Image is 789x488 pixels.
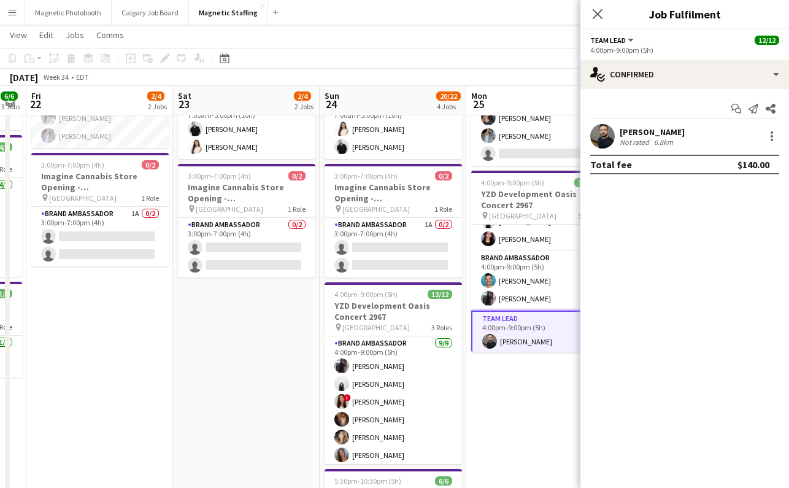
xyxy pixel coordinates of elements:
span: 4:00pm-9:00pm (5h) [481,178,544,187]
div: [DATE] [10,71,38,83]
div: 2 Jobs [148,102,167,111]
span: Sat [178,90,191,101]
div: EDT [76,72,89,82]
app-job-card: 4:00pm-9:00pm (5h)12/12YZD Development Oasis Concert 2967 [GEOGRAPHIC_DATA]3 Roles[PERSON_NAME][P... [471,171,609,352]
span: 1 Role [141,193,159,203]
span: 23 [176,97,191,111]
span: Sun [325,90,339,101]
div: 4 Jobs [437,102,460,111]
a: Jobs [61,27,89,43]
app-card-role: Brand Ambassador1A0/23:00pm-7:00pm (4h) [31,207,169,266]
span: Comms [96,29,124,41]
app-card-role: Brand Ambassador0/23:00pm-7:00pm (4h) [178,218,315,277]
span: 3 Roles [431,323,452,332]
div: [PERSON_NAME] [620,126,685,137]
span: Mon [471,90,487,101]
h3: Job Fulfilment [580,6,789,22]
span: View [10,29,27,41]
h3: Imagine Cannabis Store Opening - [GEOGRAPHIC_DATA] [31,171,169,193]
span: 6/6 [435,476,452,486]
app-card-role: Brand Ambassador2/27:00am-5:00pm (10h)[PERSON_NAME][PERSON_NAME] [178,99,315,159]
a: View [5,27,32,43]
span: 0/2 [288,171,306,180]
app-card-role: Brand Ambassador6A2/33:30pm-8:30pm (5h)[PERSON_NAME][PERSON_NAME] [471,88,609,166]
span: 1 Role [434,204,452,214]
span: 3 Roles [578,211,599,220]
app-card-role: Brand Ambassador2/24:00pm-9:00pm (5h)[PERSON_NAME][PERSON_NAME] [471,251,609,311]
app-job-card: 4:00pm-9:00pm (5h)12/12YZD Development Oasis Concert 2967 [GEOGRAPHIC_DATA]3 RolesBrand Ambassado... [325,282,462,464]
a: Edit [34,27,58,43]
span: 12/12 [755,36,779,45]
h3: YZD Development Oasis Concert 2967 [325,300,462,322]
span: [GEOGRAPHIC_DATA] [489,211,556,220]
div: Not rated [620,137,652,147]
button: Magnetic Staffing [189,1,268,25]
span: [GEOGRAPHIC_DATA] [49,193,117,203]
span: 0/2 [142,160,159,169]
h3: Imagine Cannabis Store Opening - [GEOGRAPHIC_DATA] [178,182,315,204]
div: $140.00 [737,158,769,171]
span: 24 [323,97,339,111]
button: Magnetic Photobooth [25,1,112,25]
div: Confirmed [580,60,789,89]
app-job-card: 3:00pm-7:00pm (4h)0/2Imagine Cannabis Store Opening - [GEOGRAPHIC_DATA] [GEOGRAPHIC_DATA]1 RoleBr... [31,153,169,266]
span: [GEOGRAPHIC_DATA] [196,204,263,214]
div: 6.8km [652,137,675,147]
span: 12/12 [428,290,452,299]
span: 6/6 [1,91,18,101]
app-card-role: Brand Ambassador2/28:00am-3:30pm (7h30m)[PERSON_NAME][PERSON_NAME] [31,88,169,148]
span: 3:00pm-7:00pm (4h) [334,171,398,180]
div: Total fee [590,158,632,171]
span: 3:00pm-7:00pm (4h) [41,160,104,169]
span: 1 Role [288,204,306,214]
app-job-card: 3:00pm-7:00pm (4h)0/2Imagine Cannabis Store Opening - [GEOGRAPHIC_DATA] [GEOGRAPHIC_DATA]1 RoleBr... [325,164,462,277]
span: Jobs [66,29,84,41]
span: [GEOGRAPHIC_DATA] [342,323,410,332]
span: 22 [29,97,41,111]
span: 0/2 [435,171,452,180]
app-card-role: Team Lead1/14:00pm-9:00pm (5h)[PERSON_NAME] [471,311,609,355]
button: Team Lead [590,36,636,45]
span: 4:00pm-9:00pm (5h) [334,290,398,299]
span: ! [344,394,351,401]
h3: YZD Development Oasis Concert 2967 [471,188,609,211]
span: 20/22 [436,91,461,101]
button: Calgary Job Board [112,1,189,25]
span: Edit [39,29,53,41]
span: Fri [31,90,41,101]
div: 3 Jobs [1,102,20,111]
app-card-role: Brand Ambassador1A0/23:00pm-7:00pm (4h) [325,218,462,277]
span: 2/4 [147,91,164,101]
span: 3:00pm-7:00pm (4h) [188,171,251,180]
span: 25 [469,97,487,111]
span: Week 34 [40,72,71,82]
app-card-role: Brand Ambassador2/27:00am-5:00pm (10h)[PERSON_NAME][PERSON_NAME] [325,99,462,159]
span: 2/4 [294,91,311,101]
span: 12/12 [574,178,599,187]
span: Team Lead [590,36,626,45]
div: 2 Jobs [294,102,314,111]
span: 5:30pm-10:30pm (5h) [334,476,401,486]
div: 4:00pm-9:00pm (5h) [590,45,779,55]
h3: Imagine Cannabis Store Opening - [GEOGRAPHIC_DATA] [325,182,462,204]
a: Comms [91,27,129,43]
app-job-card: 3:00pm-7:00pm (4h)0/2Imagine Cannabis Store Opening - [GEOGRAPHIC_DATA] [GEOGRAPHIC_DATA]1 RoleBr... [178,164,315,277]
span: [GEOGRAPHIC_DATA] [342,204,410,214]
